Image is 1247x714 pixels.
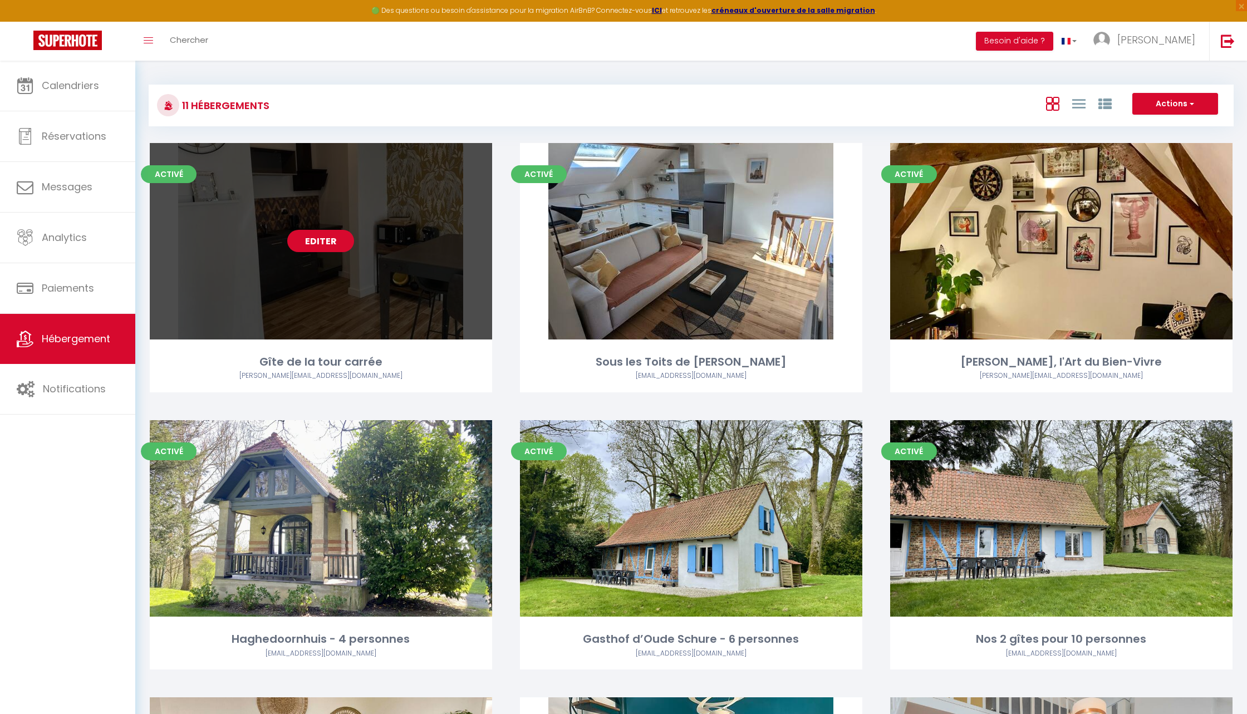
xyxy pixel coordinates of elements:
div: Sous les Toits de [PERSON_NAME] [520,353,862,371]
div: Airbnb [150,371,492,381]
span: Activé [141,442,197,460]
span: Hébergement [42,332,110,346]
span: Notifications [43,382,106,396]
span: Calendriers [42,78,99,92]
a: Vue en Box [1046,94,1059,112]
button: Actions [1132,93,1218,115]
a: créneaux d'ouverture de la salle migration [711,6,875,15]
div: Airbnb [520,648,862,659]
a: Editer [287,230,354,252]
button: Ouvrir le widget de chat LiveChat [9,4,42,38]
a: ... [PERSON_NAME] [1085,22,1209,61]
span: Activé [881,442,937,460]
div: Nos 2 gîtes pour 10 personnes [890,631,1233,648]
a: Vue en Liste [1072,94,1086,112]
span: Réservations [42,129,106,143]
span: [PERSON_NAME] [1117,33,1195,47]
iframe: Chat [1200,664,1239,706]
div: Airbnb [150,648,492,659]
div: [PERSON_NAME], l'Art du Bien-Vivre [890,353,1233,371]
span: Analytics [42,230,87,244]
span: Activé [511,442,567,460]
span: Activé [881,165,937,183]
button: Besoin d'aide ? [976,32,1053,51]
div: Haghedoornhuis - 4 personnes [150,631,492,648]
div: Gîte de la tour carrée [150,353,492,371]
div: Gasthof d’Oude Schure - 6 personnes [520,631,862,648]
span: Activé [511,165,567,183]
a: ICI [652,6,662,15]
div: Airbnb [890,371,1233,381]
img: ... [1093,32,1110,48]
div: Airbnb [520,371,862,381]
img: logout [1221,34,1235,48]
div: Airbnb [890,648,1233,659]
span: Paiements [42,281,94,295]
h3: 11 Hébergements [179,93,269,118]
a: Vue par Groupe [1098,94,1112,112]
span: Activé [141,165,197,183]
span: Messages [42,180,92,194]
a: Chercher [161,22,217,61]
img: Super Booking [33,31,102,50]
span: Chercher [170,34,208,46]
